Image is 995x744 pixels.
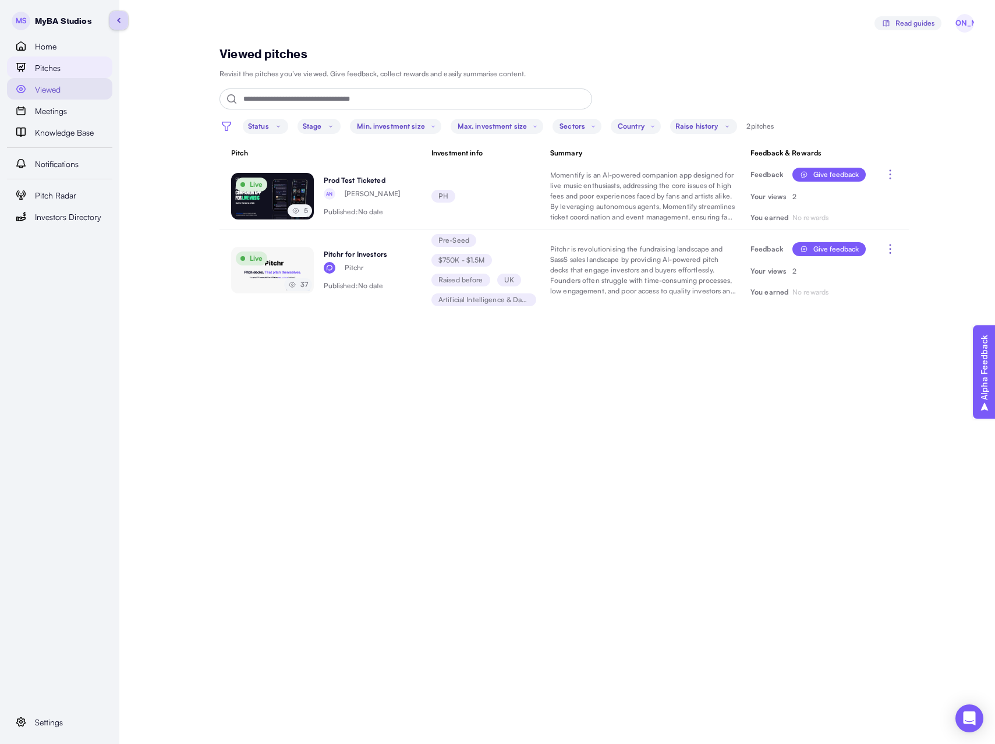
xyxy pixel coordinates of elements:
[438,191,448,201] p: PH
[438,235,469,246] p: Pre-Seed
[357,121,424,132] p: Min. investment size
[955,704,983,732] div: Open Intercom Messenger
[324,207,417,217] p: Published: No date
[274,122,283,131] img: svg%3e
[750,287,788,297] p: You earned
[750,244,788,254] p: Feedback
[250,179,263,190] p: Live
[955,14,974,33] span: [PERSON_NAME]
[35,83,61,96] span: Viewed
[792,192,796,202] p: 2
[813,168,859,182] span: Give feedback
[35,189,76,202] span: Pitch Radar
[550,148,750,163] th: Summary
[750,192,788,202] p: Your views
[560,121,585,132] p: Sectors
[302,119,337,134] button: Stage
[300,279,308,290] p: 37
[219,148,431,163] th: Pitch
[438,295,529,305] p: Artificial Intelligence & Data Analytics
[250,253,263,264] p: Live
[750,169,788,180] p: Feedback
[324,281,417,291] p: Published: No date
[231,247,314,293] img: 72_1750156514249-page-1.jpg
[35,40,56,53] span: Home
[35,15,92,27] p: MyBA Studios
[240,256,245,261] img: svg%3e
[438,255,485,265] p: $750K - $1.5M
[35,158,79,171] span: Notifications
[792,242,866,256] button: Give feedback
[895,16,934,30] span: Read guides
[35,105,67,118] span: Meetings
[35,126,94,139] span: Knowledge Base
[550,170,736,222] p: Momentify is an AI-powered companion app designed for live music enthusiasts, addressing the core...
[35,62,61,75] span: Pitches
[750,148,883,163] th: Feedback & Rewards
[117,17,121,23] img: sidebar-button
[324,249,417,260] p: Pitchr for Investors
[345,189,401,199] p: [PERSON_NAME]
[247,119,284,134] button: Status
[792,266,796,277] p: 2
[438,275,483,285] p: Raised before
[792,168,866,182] button: Give feedback
[231,173,314,219] img: 73_1752129790852-page-1.jpg
[723,122,732,131] img: svg%3e
[109,11,128,30] button: sidebar-button
[240,182,245,187] img: svg%3e
[324,175,417,186] p: Prod Test Ticketed
[324,188,335,200] span: AN
[303,121,322,132] p: Stage
[431,148,550,163] th: Investment info
[618,121,645,132] p: Country
[345,263,364,273] p: Pitchr
[792,287,828,297] p: No rewards
[35,211,101,224] span: Investors Directory
[550,244,736,296] p: Pitchr is revolutionising the fundraising landscape and SassS sales landscape by providing AI-pow...
[35,716,63,729] span: Settings
[326,122,335,131] img: svg%3e
[504,275,514,285] p: UK
[881,19,891,28] img: svg%3e
[750,212,788,223] p: You earned
[219,69,526,79] p: Revisit the pitches you’ve viewed. Give feedback, collect rewards and easily summarise content.
[792,212,828,223] p: No rewards
[675,119,733,134] button: Raise history
[813,242,859,256] span: Give feedback
[324,262,335,274] img: AVATAR-1750510980567.jpg
[746,121,774,132] p: 2 pitches
[304,206,308,216] p: 5
[675,121,718,132] p: Raise history
[12,12,30,30] span: MS
[750,266,788,277] p: Your views
[874,16,941,30] button: Read guides
[248,121,269,132] p: Status
[458,121,527,132] p: Max. investment size
[219,47,307,62] p: Viewed pitches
